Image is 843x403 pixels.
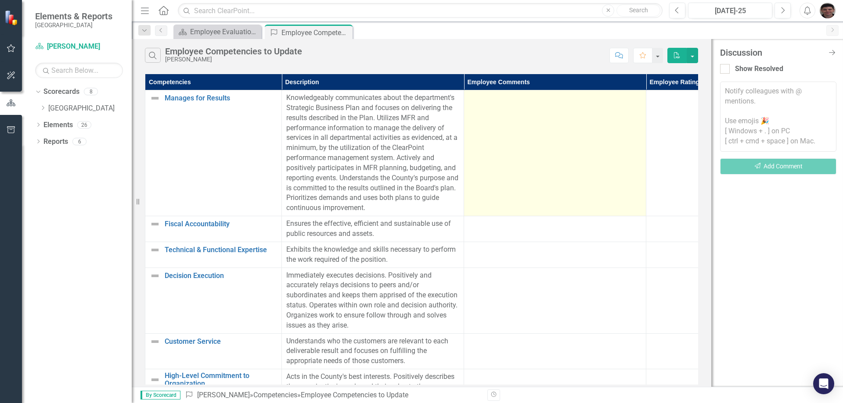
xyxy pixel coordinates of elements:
td: Double-Click to Edit Right Click for Context Menu [145,267,282,333]
td: Double-Click to Edit [464,90,646,216]
a: Elements [43,120,73,130]
div: 8 [84,88,98,96]
button: [DATE]-25 [688,3,772,18]
span: By Scorecard [140,391,180,399]
input: Search Below... [35,63,123,78]
a: Decision Execution [165,272,277,280]
img: Not Defined [150,271,160,281]
p: Understands who the customers are relevant to each deliverable result and focuses on fulfilling t... [286,336,459,367]
img: Jenn Chavez [820,3,836,18]
img: Not Defined [150,245,160,255]
div: 6 [72,138,86,145]
td: Double-Click to Edit [464,242,646,267]
a: Manages for Results [165,94,277,102]
div: » » [185,390,481,400]
div: 26 [77,121,91,128]
td: Double-Click to Edit [646,333,829,369]
img: Not Defined [150,93,160,103]
span: Search [629,7,648,14]
p: Immediately executes decisions. Positively and accurately relays decisions to peers and/or subord... [286,271,459,331]
button: Add Comment [720,158,836,175]
img: Not Defined [150,336,160,347]
p: Ensures the effective, efficient and sustainable use of public resources and assets. [286,219,459,239]
td: Double-Click to Edit Right Click for Context Menu [145,333,282,369]
a: [GEOGRAPHIC_DATA] [48,103,132,114]
td: Double-Click to Edit Right Click for Context Menu [145,90,282,216]
p: Knowledgeably communicates about the department's Strategic Business Plan and focuses on deliveri... [286,93,459,213]
td: Double-Click to Edit [646,242,829,267]
img: ClearPoint Strategy [4,10,20,25]
div: Discussion [720,48,823,57]
button: Search [616,4,660,17]
a: Customer Service [165,338,277,346]
td: Double-Click to Edit [646,90,829,216]
div: Employee Competencies to Update [281,27,350,38]
img: Not Defined [150,374,160,385]
a: Employee Evaluation Navigation [176,26,259,37]
input: Search ClearPoint... [178,3,663,18]
small: [GEOGRAPHIC_DATA] [35,21,112,29]
td: Double-Click to Edit [464,216,646,242]
img: Not Defined [150,219,160,229]
a: Scorecards [43,87,79,97]
a: [PERSON_NAME] [197,391,250,399]
p: Exhibits the knowledge and skills necessary to perform the work required of the position. [286,245,459,265]
div: Employee Evaluation Navigation [190,26,259,37]
div: Show Resolved [735,64,783,74]
span: Elements & Reports [35,11,112,21]
td: Double-Click to Edit [464,267,646,333]
td: Double-Click to Edit [646,216,829,242]
a: Technical & Functional Expertise [165,246,277,254]
td: Double-Click to Edit [646,267,829,333]
div: [PERSON_NAME] [165,56,302,63]
div: Employee Competencies to Update [165,46,302,56]
a: Reports [43,137,68,147]
td: Double-Click to Edit [464,333,646,369]
div: Open Intercom Messenger [813,373,834,394]
div: Employee Competencies to Update [301,391,408,399]
a: [PERSON_NAME] [35,42,123,52]
a: Fiscal Accountability [165,220,277,228]
a: Competencies [253,391,297,399]
td: Double-Click to Edit Right Click for Context Menu [145,242,282,267]
td: Double-Click to Edit Right Click for Context Menu [145,216,282,242]
div: [DATE]-25 [691,6,769,16]
a: High-Level Commitment to Organization [165,372,277,387]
